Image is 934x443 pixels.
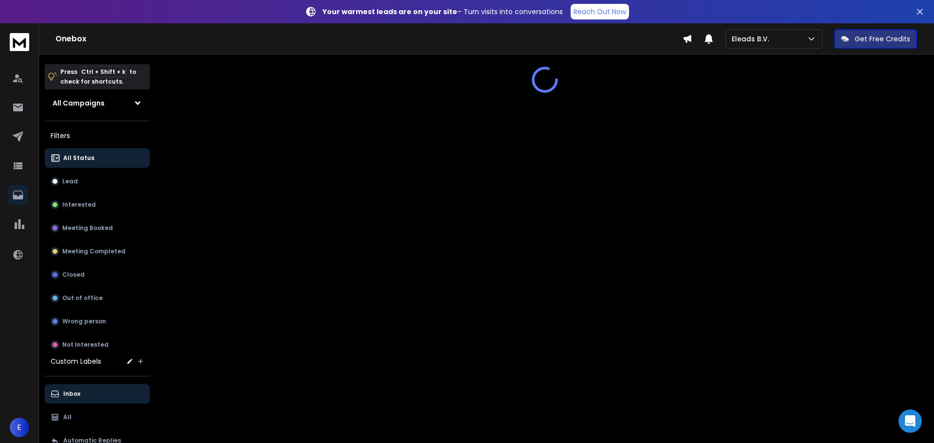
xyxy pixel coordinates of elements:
button: E [10,418,29,437]
button: Out of office [45,288,150,308]
button: All Status [45,148,150,168]
a: Reach Out Now [571,4,629,19]
h3: Filters [45,129,150,142]
button: Lead [45,172,150,191]
button: Inbox [45,384,150,404]
span: Ctrl + Shift + k [80,66,127,77]
p: Interested [62,201,96,209]
button: Get Free Credits [834,29,917,49]
button: All Campaigns [45,93,150,113]
p: Meeting Booked [62,224,113,232]
h1: All Campaigns [53,98,105,108]
p: All [63,413,72,421]
p: Meeting Completed [62,248,126,255]
button: Not Interested [45,335,150,354]
h3: Custom Labels [51,356,101,366]
p: All Status [63,154,94,162]
div: Open Intercom Messenger [898,409,922,433]
p: Press to check for shortcuts. [60,67,136,87]
p: Closed [62,271,85,279]
h1: Onebox [55,33,683,45]
button: All [45,408,150,427]
p: Lead [62,177,78,185]
strong: Your warmest leads are on your site [323,7,457,17]
button: Wrong person [45,312,150,331]
p: Reach Out Now [574,7,626,17]
button: Closed [45,265,150,284]
p: Eleads B.V. [732,34,773,44]
p: Not Interested [62,341,108,349]
button: Interested [45,195,150,214]
p: Out of office [62,294,103,302]
img: logo [10,33,29,51]
p: – Turn visits into conversations [323,7,563,17]
p: Get Free Credits [855,34,910,44]
button: Meeting Completed [45,242,150,261]
p: Inbox [63,390,80,398]
button: Meeting Booked [45,218,150,238]
p: Wrong person [62,318,106,325]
